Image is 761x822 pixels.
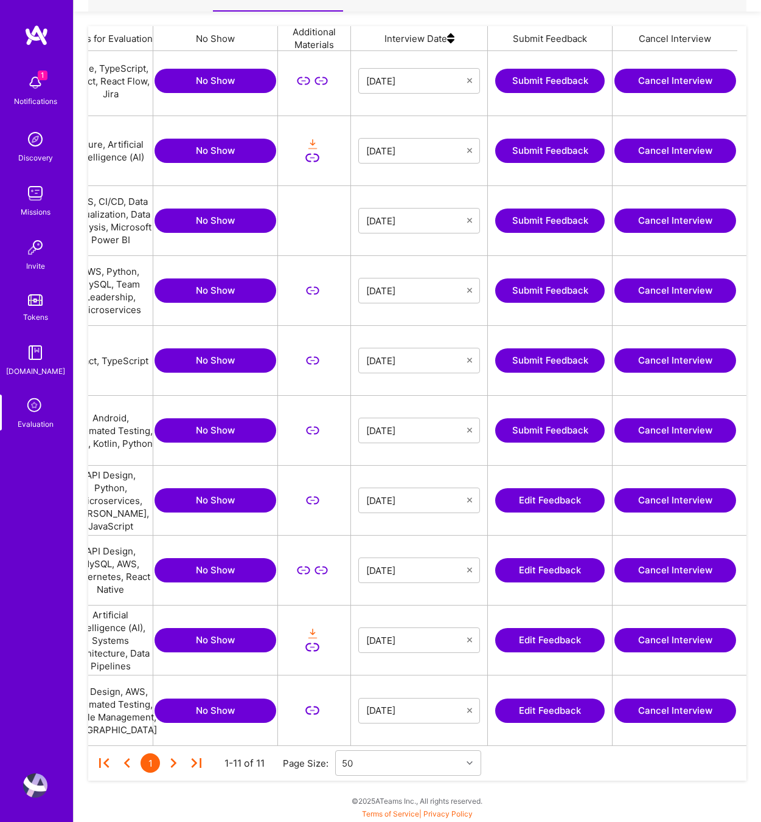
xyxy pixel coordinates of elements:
[366,145,467,157] input: Select Date...
[68,606,153,675] div: Artificial Intelligence (AI), Systems Architecture, Data Pipelines
[305,494,319,508] i: icon LinkSecondary
[495,69,605,93] button: Submit Feedback
[495,348,605,373] button: Submit Feedback
[24,24,49,46] img: logo
[155,558,276,582] button: No Show
[23,773,47,798] img: User Avatar
[155,278,276,303] button: No Show
[488,26,613,50] div: Submit Feedback
[362,809,419,818] a: Terms of Service
[614,628,736,652] button: Cancel Interview
[18,151,53,164] div: Discovery
[366,75,467,87] input: Select Date...
[28,294,43,306] img: tokens
[614,699,736,723] button: Cancel Interview
[23,340,47,365] img: guide book
[351,26,488,50] div: Interview Date
[467,760,473,766] i: icon Chevron
[23,235,47,260] img: Invite
[23,71,47,95] img: bell
[68,326,153,395] div: React, TypeScript
[68,256,153,325] div: AWS, Python, MySQL, Team Leadership, Microservices
[155,488,276,513] button: No Show
[314,564,328,578] i: icon LinkSecondary
[495,558,605,582] button: Edit Feedback
[305,354,319,368] i: icon LinkSecondary
[362,809,473,818] span: |
[73,786,761,816] div: © 2025 ATeams Inc., All rights reserved.
[614,418,736,443] button: Cancel Interview
[614,139,736,163] button: Cancel Interview
[366,215,467,227] input: Select Date...
[305,640,319,654] i: icon LinkSecondary
[366,285,467,297] input: Select Date...
[366,705,467,717] input: Select Date...
[21,206,50,218] div: Missions
[366,634,467,646] input: Select Date...
[68,46,153,116] div: Agile, TypeScript, React, React Flow, Jira
[283,757,335,770] div: Page Size:
[614,69,736,93] button: Cancel Interview
[305,424,319,438] i: icon LinkSecondary
[614,278,736,303] button: Cancel Interview
[297,564,311,578] i: icon LinkSecondary
[495,278,605,303] button: Submit Feedback
[305,627,319,641] i: icon OrangeDownload
[26,260,45,272] div: Invite
[68,116,153,185] div: Azure, Artificial Intelligence (AI)
[366,354,467,367] input: Select Date...
[278,26,351,50] div: Additional Materials
[495,628,605,652] button: Edit Feedback
[495,139,605,163] button: Submit Feedback
[614,348,736,373] button: Cancel Interview
[14,95,57,108] div: Notifications
[495,418,605,443] button: Submit Feedback
[68,396,153,465] div: Android, Automated Testing, Java, Kotlin, Python
[447,26,454,50] img: sort
[155,209,276,233] button: No Show
[23,127,47,151] img: discovery
[613,26,737,50] div: Cancel Interview
[366,494,467,506] input: Select Date...
[614,488,736,513] button: Cancel Interview
[495,488,605,513] button: Edit Feedback
[495,699,605,723] button: Edit Feedback
[495,209,605,233] a: Submit Feedback
[614,558,736,582] button: Cancel Interview
[155,69,276,93] button: No Show
[23,311,48,323] div: Tokens
[38,71,47,80] span: 1
[423,809,473,818] a: Privacy Policy
[366,564,467,576] input: Select Date...
[305,151,319,165] i: icon LinkSecondary
[305,703,319,717] i: icon LinkSecondary
[68,186,153,255] div: AWS, CI/CD, Data Visualization, Data Analysis, Microsoft Power BI
[68,26,153,50] div: Skills for Evaluation
[155,418,276,443] button: No Show
[155,139,276,163] button: No Show
[224,757,265,770] div: 1-11 of 11
[20,773,50,798] a: User Avatar
[68,536,153,605] div: API Design, MySQL, AWS, Kubernetes, React Native
[155,699,276,723] button: No Show
[153,26,278,50] div: No Show
[18,418,54,430] div: Evaluation
[68,675,153,745] div: API Design, AWS, Automated Testing, People Management, [GEOGRAPHIC_DATA]
[614,209,736,233] button: Cancel Interview
[305,137,319,151] i: icon OrangeDownload
[155,348,276,373] button: No Show
[24,395,47,418] i: icon SelectionTeam
[314,74,328,88] i: icon LinkSecondary
[141,753,160,773] div: 1
[6,365,65,378] div: [DOMAIN_NAME]
[342,757,353,770] div: 50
